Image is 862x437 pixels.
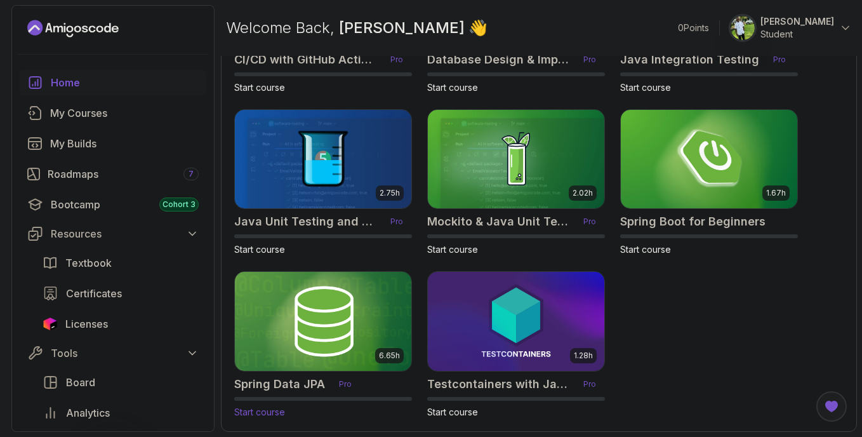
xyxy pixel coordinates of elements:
span: Start course [427,244,478,255]
div: Bootcamp [51,197,199,212]
p: Pro [766,53,793,66]
span: Licenses [65,316,108,332]
div: Roadmaps [48,166,199,182]
p: Pro [576,53,604,66]
p: 2.75h [380,188,400,198]
span: Cohort 3 [162,199,196,210]
p: 0 Points [678,22,709,34]
p: 1.67h [766,188,786,198]
a: licenses [35,311,206,337]
div: My Courses [50,105,199,121]
span: Board [66,375,95,390]
img: Java Unit Testing and TDD card [235,110,411,209]
span: Analytics [66,405,110,420]
span: Certificates [66,286,122,301]
p: 2.02h [573,188,593,198]
p: Pro [576,378,604,391]
a: Java Unit Testing and TDD card2.75hJava Unit Testing and TDDProStart course [234,109,412,257]
div: Tools [51,346,199,361]
span: 7 [189,169,194,179]
a: Landing page [27,18,119,39]
span: Start course [234,82,285,93]
h2: Testcontainers with Java [427,375,569,393]
h2: Spring Data JPA [234,375,325,393]
button: Open Feedback Button [816,391,847,422]
a: home [20,70,206,95]
h2: Java Integration Testing [620,51,759,69]
h2: Mockito & Java Unit Testing [427,213,569,231]
img: Spring Boot for Beginners card [621,110,797,209]
p: 6.65h [379,351,400,361]
img: jetbrains icon [43,318,58,330]
p: 1.28h [574,351,593,361]
img: Spring Data JPA card [230,269,416,373]
p: Pro [383,53,411,66]
h2: Spring Boot for Beginners [620,213,766,231]
img: user profile image [731,16,755,40]
a: analytics [35,400,206,426]
a: builds [20,131,206,156]
img: Mockito & Java Unit Testing card [428,110,604,209]
a: certificates [35,281,206,306]
p: Pro [383,215,411,228]
h2: CI/CD with GitHub Actions [234,51,376,69]
button: Resources [20,222,206,245]
a: roadmaps [20,161,206,187]
a: bootcamp [20,192,206,217]
span: Start course [427,82,478,93]
a: board [35,370,206,395]
p: [PERSON_NAME] [760,15,834,28]
img: Testcontainers with Java card [428,272,604,371]
a: Spring Data JPA card6.65hSpring Data JPAProStart course [234,271,412,419]
a: Mockito & Java Unit Testing card2.02hMockito & Java Unit TestingProStart course [427,109,605,257]
div: Resources [51,226,199,241]
p: Welcome Back, [226,18,487,38]
span: Start course [620,82,671,93]
h2: Java Unit Testing and TDD [234,213,376,231]
span: [PERSON_NAME] [339,18,468,37]
button: Tools [20,342,206,365]
button: user profile image[PERSON_NAME]Student [730,15,852,41]
p: Student [760,28,834,41]
span: Start course [234,244,285,255]
div: Home [51,75,199,90]
a: textbook [35,250,206,276]
a: Testcontainers with Java card1.28hTestcontainers with JavaProStart course [427,271,605,419]
a: courses [20,100,206,126]
p: Pro [331,378,359,391]
h2: Database Design & Implementation [427,51,569,69]
p: Pro [576,215,604,228]
span: Textbook [65,255,112,271]
span: Start course [234,407,285,417]
span: 👋 [468,18,487,38]
div: My Builds [50,136,199,151]
span: Start course [427,407,478,417]
span: Start course [620,244,671,255]
a: Spring Boot for Beginners card1.67hSpring Boot for BeginnersStart course [620,109,798,257]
